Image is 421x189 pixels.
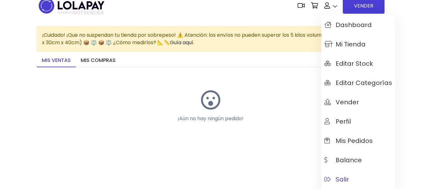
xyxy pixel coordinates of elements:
[324,157,362,163] span: Balance
[58,10,104,16] span: TRENDIER
[324,60,373,67] span: Editar Stock
[155,115,266,122] p: ¡Aún no hay ningún pedido!
[42,31,377,46] span: ¡Cuidado! ¡Que no suspendan tu tienda por sobrepeso! ⚠️ Atención: los envíos no pueden superar lo...
[321,131,395,150] a: Mis pedidos
[324,79,392,86] span: Editar Categorías
[324,176,349,183] span: Salir
[321,35,395,54] a: Mi tienda
[58,11,72,14] span: POWERED BY
[324,137,373,144] span: Mis pedidos
[321,54,395,73] a: Editar Stock
[324,118,351,125] span: Perfil
[321,150,395,170] a: Balance
[324,41,366,48] span: Mi tienda
[76,54,121,67] a: Mis compras
[170,39,194,46] a: Guía aquí.
[321,112,395,131] a: Perfil
[321,15,395,35] a: Dashboard
[72,9,80,16] span: GO
[324,21,372,28] span: Dashboard
[37,54,76,67] a: Mis ventas
[321,73,395,92] a: Editar Categorías
[324,99,359,106] span: Vender
[321,170,395,189] a: Salir
[321,92,395,112] a: Vender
